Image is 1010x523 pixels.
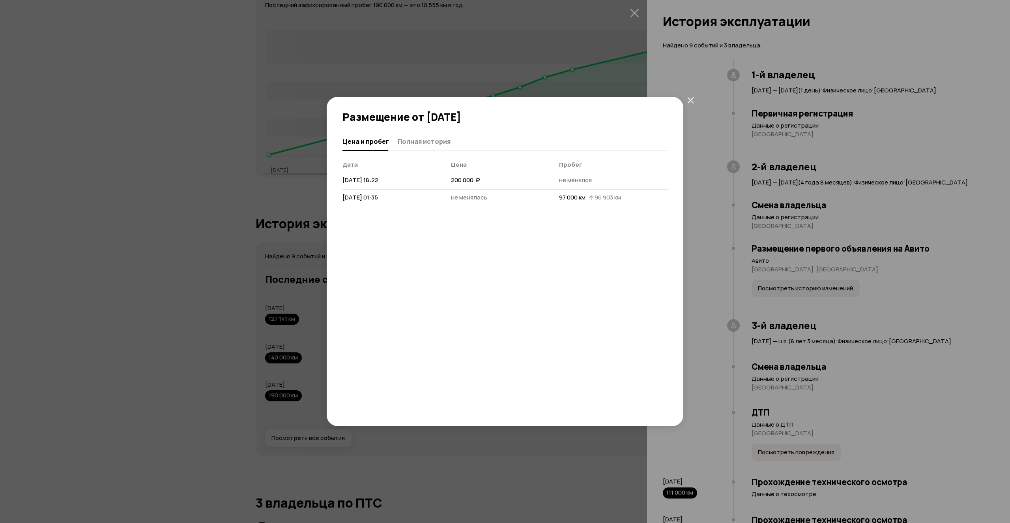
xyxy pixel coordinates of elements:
[342,193,378,201] span: [DATE] 01:35
[342,176,378,184] span: [DATE] 18:22
[595,193,621,201] span: 96 903 км
[342,111,668,123] h2: Размещение от [DATE]
[451,160,467,169] span: Цена
[559,193,585,201] span: 97 000 км
[451,176,480,184] span: 200 000 ₽
[559,160,582,169] span: Пробег
[683,93,698,107] button: закрыть
[559,176,592,184] span: не менялся
[398,137,451,145] span: Полная история
[342,160,358,169] span: Дата
[342,137,389,145] span: Цена и пробег
[451,193,487,201] span: не менялась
